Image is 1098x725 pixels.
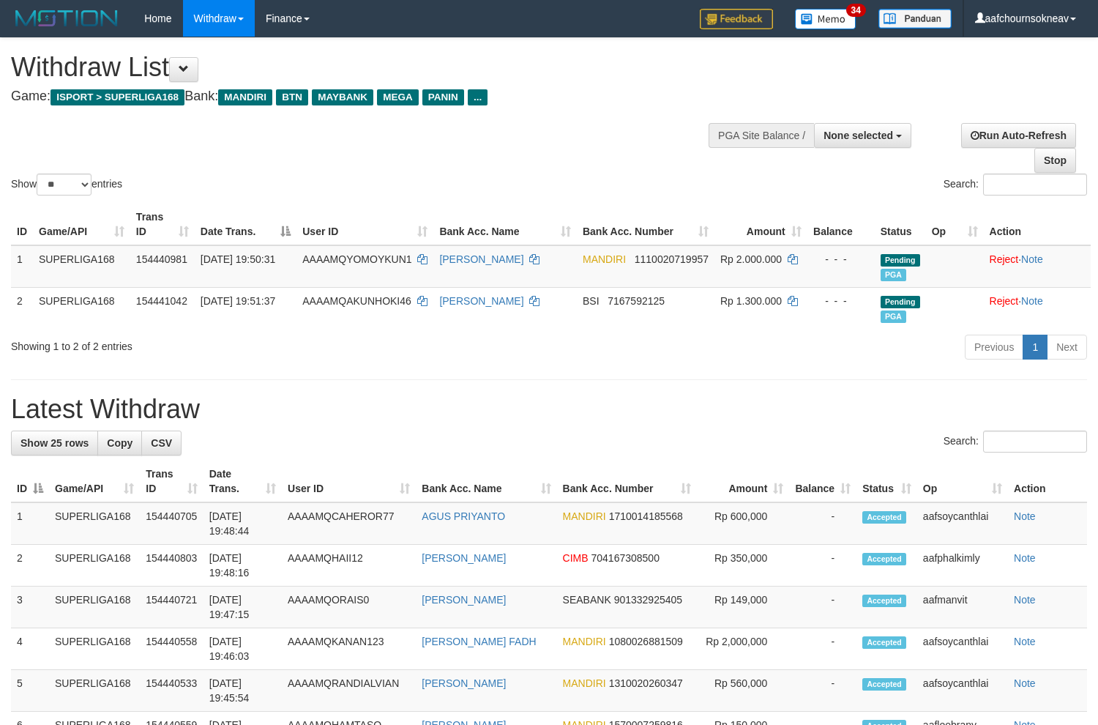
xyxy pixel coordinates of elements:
a: Note [1014,552,1036,564]
td: 2 [11,545,49,587]
a: Note [1014,594,1036,606]
a: Previous [965,335,1023,360]
img: Button%20Memo.svg [795,9,856,29]
td: 1 [11,245,33,288]
select: Showentries [37,174,91,196]
a: [PERSON_NAME] [439,253,523,265]
a: Stop [1034,148,1076,173]
td: SUPERLIGA168 [49,670,140,712]
span: MEGA [377,89,419,105]
td: [DATE] 19:48:44 [203,502,282,545]
a: [PERSON_NAME] [422,552,506,564]
th: Status: activate to sort column ascending [856,461,917,502]
th: Op: activate to sort column ascending [917,461,1008,502]
th: Game/API: activate to sort column ascending [33,204,130,245]
label: Show entries [11,174,122,196]
th: Action [1008,461,1087,502]
td: AAAAMQCAHEROR77 [282,502,416,545]
th: Action [984,204,1091,245]
th: Amount: activate to sort column ascending [714,204,807,245]
a: CSV [141,431,182,456]
span: Show 25 rows [20,437,89,449]
td: Rp 149,000 [697,587,789,628]
span: ... [468,89,488,105]
span: MAYBANK [312,89,373,105]
td: SUPERLIGA168 [49,502,140,545]
span: Rp 1.300.000 [720,295,782,307]
td: Rp 560,000 [697,670,789,712]
th: ID [11,204,33,245]
td: Rp 2,000,000 [697,628,789,670]
a: Reject [990,295,1019,307]
td: SUPERLIGA168 [49,545,140,587]
img: Feedback.jpg [700,9,773,29]
th: User ID: activate to sort column ascending [282,461,416,502]
td: SUPERLIGA168 [49,628,140,670]
td: 1 [11,502,49,545]
a: [PERSON_NAME] [439,295,523,307]
td: aafphalkimly [917,545,1008,587]
span: Copy 1710014185568 to clipboard [609,510,683,522]
td: Rp 600,000 [697,502,789,545]
th: Balance: activate to sort column ascending [789,461,856,502]
td: · [984,287,1091,329]
input: Search: [983,431,1087,453]
td: AAAAMQKANAN123 [282,628,416,670]
span: Accepted [862,553,906,565]
span: Copy 901332925405 to clipboard [614,594,682,606]
span: Pending [881,254,920,267]
td: [DATE] 19:46:03 [203,628,282,670]
th: ID: activate to sort column descending [11,461,49,502]
span: Accepted [862,511,906,524]
a: Note [1014,510,1036,522]
h4: Game: Bank: [11,89,717,104]
span: Marked by aafsoumeymey [881,311,906,323]
td: SUPERLIGA168 [33,287,130,329]
a: Copy [97,431,142,456]
a: Run Auto-Refresh [961,123,1076,148]
th: Date Trans.: activate to sort column descending [195,204,296,245]
td: Rp 350,000 [697,545,789,587]
td: SUPERLIGA168 [33,245,130,288]
button: None selected [814,123,911,148]
td: 154440558 [140,628,203,670]
td: 154440721 [140,587,203,628]
h1: Withdraw List [11,53,717,82]
td: AAAAMQHAII12 [282,545,416,587]
td: aafmanvit [917,587,1008,628]
th: Balance [807,204,875,245]
span: BTN [276,89,308,105]
div: PGA Site Balance / [709,123,814,148]
th: Bank Acc. Name: activate to sort column ascending [416,461,556,502]
td: SUPERLIGA168 [49,587,140,628]
span: [DATE] 19:51:37 [201,295,275,307]
td: AAAAMQORAIS0 [282,587,416,628]
a: 1 [1023,335,1047,360]
span: MANDIRI [563,510,606,522]
td: aafsoycanthlai [917,628,1008,670]
td: 154440533 [140,670,203,712]
span: Copy 1110020719957 to clipboard [635,253,709,265]
td: aafsoycanthlai [917,502,1008,545]
span: MANDIRI [563,636,606,647]
th: Amount: activate to sort column ascending [697,461,789,502]
td: 2 [11,287,33,329]
div: - - - [813,294,869,308]
span: AAAAMQAKUNHOKI46 [302,295,411,307]
span: Copy [107,437,132,449]
img: MOTION_logo.png [11,7,122,29]
span: None selected [823,130,893,141]
span: Copy 1080026881509 to clipboard [609,636,683,647]
th: User ID: activate to sort column ascending [296,204,433,245]
span: Copy 1310020260347 to clipboard [609,677,683,689]
th: Trans ID: activate to sort column ascending [130,204,195,245]
th: Op: activate to sort column ascending [926,204,984,245]
span: Accepted [862,595,906,607]
a: Note [1014,677,1036,689]
td: [DATE] 19:47:15 [203,587,282,628]
span: ISPORT > SUPERLIGA168 [51,89,184,105]
td: - [789,628,856,670]
td: [DATE] 19:45:54 [203,670,282,712]
div: Showing 1 to 2 of 2 entries [11,333,447,354]
th: Trans ID: activate to sort column ascending [140,461,203,502]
